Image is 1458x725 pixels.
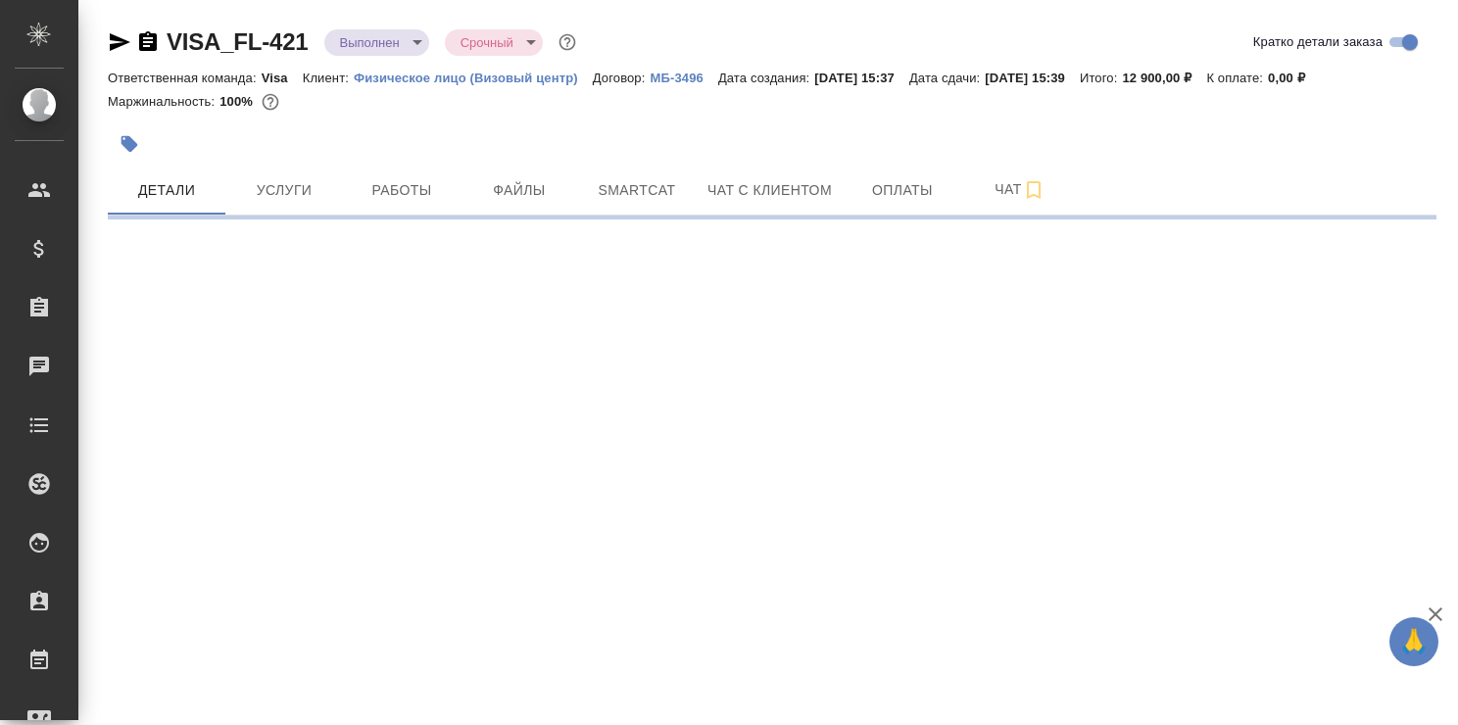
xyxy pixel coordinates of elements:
[303,71,354,85] p: Клиент:
[1122,71,1206,85] p: 12 900,00 ₽
[167,28,309,55] a: VISA_FL-421
[650,69,717,85] a: МБ-3496
[555,29,580,55] button: Доп статусы указывают на важность/срочность заказа
[334,34,406,51] button: Выполнен
[707,178,832,203] span: Чат с клиентом
[1268,71,1320,85] p: 0,00 ₽
[1080,71,1122,85] p: Итого:
[1206,71,1268,85] p: К оплате:
[855,178,949,203] span: Оплаты
[973,177,1067,202] span: Чат
[445,29,543,56] div: Выполнен
[136,30,160,54] button: Скопировать ссылку
[718,71,814,85] p: Дата создания:
[219,94,258,109] p: 100%
[985,71,1080,85] p: [DATE] 15:39
[650,71,717,85] p: МБ-3496
[455,34,519,51] button: Срочный
[814,71,909,85] p: [DATE] 15:37
[108,122,151,166] button: Добавить тэг
[1253,32,1383,52] span: Кратко детали заказа
[324,29,429,56] div: Выполнен
[354,69,593,85] a: Физическое лицо (Визовый центр)
[108,94,219,109] p: Маржинальность:
[472,178,566,203] span: Файлы
[590,178,684,203] span: Smartcat
[909,71,985,85] p: Дата сдачи:
[1397,621,1431,662] span: 🙏
[355,178,449,203] span: Работы
[354,71,593,85] p: Физическое лицо (Визовый центр)
[237,178,331,203] span: Услуги
[1022,178,1045,202] svg: Подписаться
[108,71,262,85] p: Ответственная команда:
[593,71,651,85] p: Договор:
[108,30,131,54] button: Скопировать ссылку для ЯМессенджера
[1389,617,1438,666] button: 🙏
[120,178,214,203] span: Детали
[262,71,303,85] p: Visa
